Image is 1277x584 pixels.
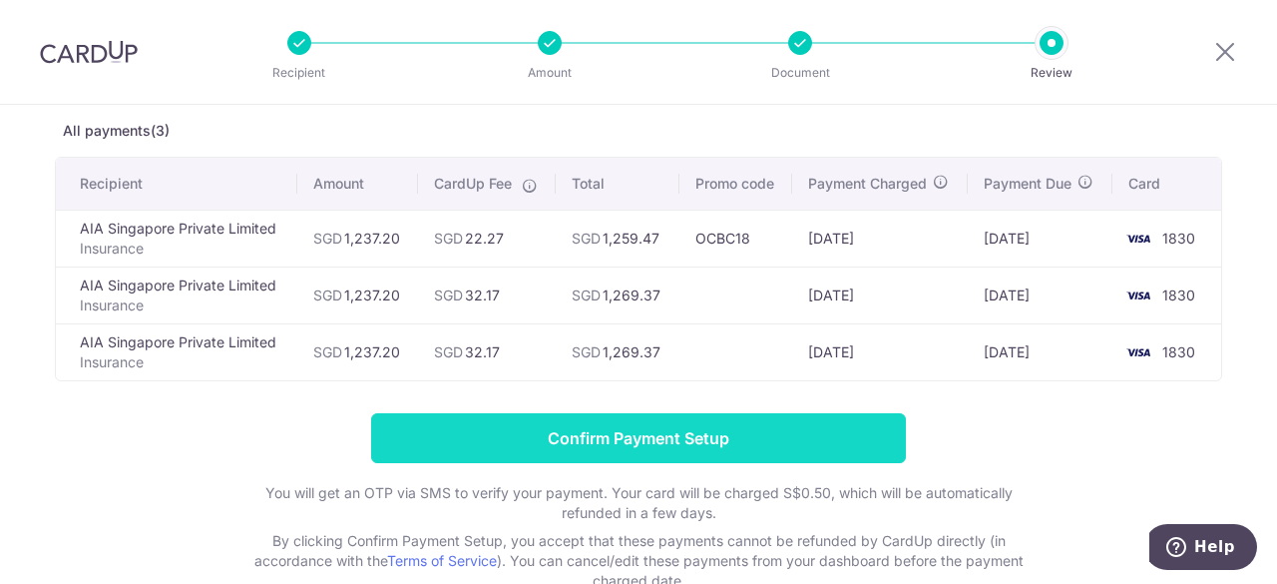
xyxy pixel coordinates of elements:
[556,267,678,323] td: 1,269.37
[556,158,678,210] th: Total
[40,40,138,64] img: CardUp
[297,210,418,267] td: 1,237.20
[1118,340,1158,364] img: <span class="translation_missing" title="translation missing: en.account_steps.new_confirm_form.b...
[679,210,792,267] td: OCBC18
[225,63,373,83] p: Recipient
[968,210,1112,267] td: [DATE]
[984,174,1071,194] span: Payment Due
[418,210,557,267] td: 22.27
[968,267,1112,323] td: [DATE]
[56,210,297,267] td: AIA Singapore Private Limited
[56,323,297,380] td: AIA Singapore Private Limited
[434,287,463,303] span: SGD
[56,158,297,210] th: Recipient
[434,230,463,247] span: SGD
[556,210,678,267] td: 1,259.47
[679,158,792,210] th: Promo code
[80,352,281,372] p: Insurance
[1118,227,1158,251] img: <span class="translation_missing" title="translation missing: en.account_steps.new_confirm_form.b...
[313,230,342,247] span: SGD
[434,174,512,194] span: CardUp Fee
[80,295,281,315] p: Insurance
[297,158,418,210] th: Amount
[978,63,1125,83] p: Review
[56,267,297,323] td: AIA Singapore Private Limited
[1149,524,1257,574] iframe: Opens a widget where you can find more information
[418,267,557,323] td: 32.17
[1118,284,1158,307] img: <span class="translation_missing" title="translation missing: en.account_steps.new_confirm_form.b...
[1162,343,1195,360] span: 1830
[387,552,497,569] a: Terms of Service
[792,210,968,267] td: [DATE]
[572,287,601,303] span: SGD
[1162,287,1195,303] span: 1830
[239,483,1038,523] p: You will get an OTP via SMS to verify your payment. Your card will be charged S$0.50, which will ...
[313,343,342,360] span: SGD
[572,230,601,247] span: SGD
[1112,158,1221,210] th: Card
[55,121,1222,141] p: All payments(3)
[418,323,557,380] td: 32.17
[371,413,906,463] input: Confirm Payment Setup
[556,323,678,380] td: 1,269.37
[80,239,281,259] p: Insurance
[792,323,968,380] td: [DATE]
[792,267,968,323] td: [DATE]
[313,287,342,303] span: SGD
[297,267,418,323] td: 1,237.20
[297,323,418,380] td: 1,237.20
[726,63,874,83] p: Document
[968,323,1112,380] td: [DATE]
[808,174,927,194] span: Payment Charged
[434,343,463,360] span: SGD
[1162,230,1195,247] span: 1830
[476,63,624,83] p: Amount
[572,343,601,360] span: SGD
